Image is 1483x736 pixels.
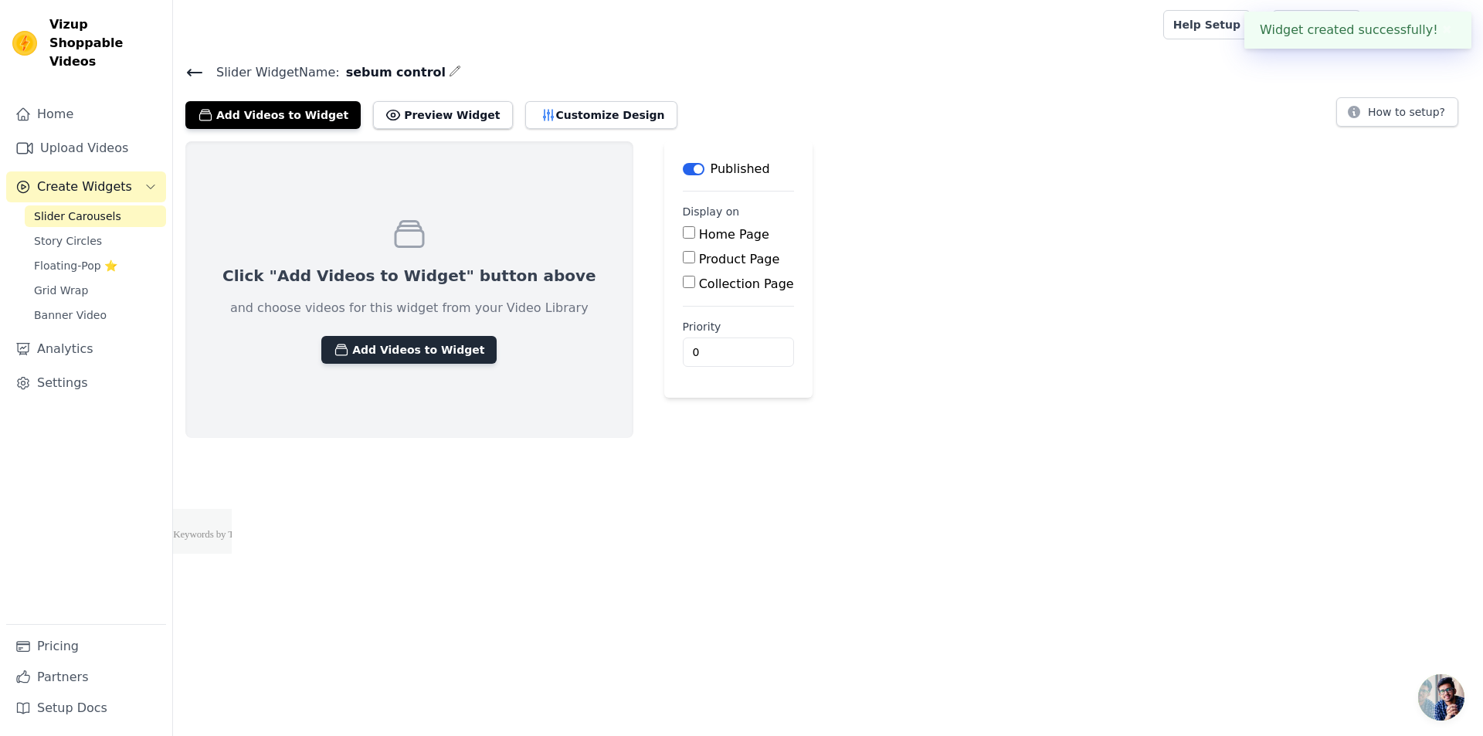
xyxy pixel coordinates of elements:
[6,693,166,724] a: Setup Docs
[6,133,166,164] a: Upload Videos
[25,280,166,301] a: Grid Wrap
[6,99,166,130] a: Home
[49,15,160,71] span: Vizup Shoppable Videos
[6,368,166,399] a: Settings
[321,336,497,364] button: Add Videos to Widget
[1244,12,1471,49] div: Widget created successfully!
[683,204,740,219] legend: Display on
[1398,11,1471,39] p: TST Derma
[1418,674,1464,721] a: Open chat
[699,227,769,242] label: Home Page
[40,40,170,53] div: Domain: [DOMAIN_NAME]
[62,91,138,101] div: Domain Overview
[34,209,121,224] span: Slider Carousels
[12,31,37,56] img: Vizup
[34,233,102,249] span: Story Circles
[25,230,166,252] a: Story Circles
[1438,21,1456,39] button: Close
[25,205,166,227] a: Slider Carousels
[156,90,168,102] img: tab_keywords_by_traffic_grey.svg
[173,91,255,101] div: Keywords by Traffic
[34,258,117,273] span: Floating-Pop ⭐
[6,171,166,202] button: Create Widgets
[711,160,770,178] p: Published
[6,662,166,693] a: Partners
[1272,10,1361,39] a: Book Demo
[1163,10,1251,39] a: Help Setup
[699,276,794,291] label: Collection Page
[525,101,677,129] button: Customize Design
[1336,97,1458,127] button: How to setup?
[699,252,780,266] label: Product Page
[6,631,166,662] a: Pricing
[449,62,461,83] div: Edit Name
[1336,108,1458,123] a: How to setup?
[185,101,361,129] button: Add Videos to Widget
[340,63,446,82] span: sebum control
[34,307,107,323] span: Banner Video
[37,178,132,196] span: Create Widgets
[34,283,88,298] span: Grid Wrap
[25,40,37,53] img: website_grey.svg
[683,319,794,334] label: Priority
[204,63,340,82] span: Slider Widget Name:
[25,25,37,37] img: logo_orange.svg
[45,90,57,102] img: tab_domain_overview_orange.svg
[25,304,166,326] a: Banner Video
[230,299,589,317] p: and choose videos for this widget from your Video Library
[6,334,166,365] a: Analytics
[222,265,596,287] p: Click "Add Videos to Widget" button above
[43,25,76,37] div: v 4.0.25
[1373,11,1471,39] button: T TST Derma
[25,255,166,276] a: Floating-Pop ⭐
[373,101,512,129] button: Preview Widget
